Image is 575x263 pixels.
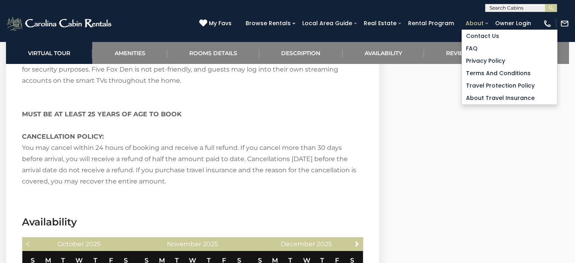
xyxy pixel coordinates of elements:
a: Local Area Guide [298,17,356,30]
strong: MUST BE AT LEAST 25 YEARS OF AGE TO BOOK CANCELLATION POLICY: [22,110,182,140]
span: October [57,240,84,248]
span: Next [354,241,360,247]
a: Owner Login [491,17,535,30]
a: Contact Us [462,30,557,42]
a: Amenities [92,42,167,64]
a: Virtual Tour [6,42,92,64]
a: Real Estate [360,17,401,30]
span: December [281,240,315,248]
a: Availability [343,42,424,64]
a: My Favs [199,19,234,28]
a: Travel Protection Policy [462,80,557,92]
a: About [462,17,488,30]
img: mail-regular-white.png [560,19,569,28]
a: Privacy Policy [462,55,557,67]
a: FAQ [462,42,557,55]
a: Next [352,239,362,249]
a: Rooms Details [167,42,259,64]
img: phone-regular-white.png [543,19,552,28]
span: 2025 [85,240,101,248]
a: Description [259,42,342,64]
span: 2025 [317,240,332,248]
h3: Availability [22,215,363,229]
img: White-1-2.png [6,16,114,32]
a: Rental Program [404,17,458,30]
a: Reviews [424,42,495,64]
span: November [167,240,201,248]
a: Terms and Conditions [462,67,557,80]
span: My Favs [209,19,232,28]
span: 2025 [203,240,218,248]
a: About Travel Insurance [462,92,557,104]
a: Browse Rentals [242,17,295,30]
